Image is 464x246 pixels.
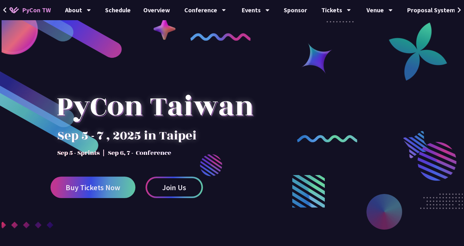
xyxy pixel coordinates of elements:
span: Buy Tickets Now [66,184,120,191]
a: Join Us [146,177,203,198]
img: curly-2.e802c9f.png [297,135,357,143]
span: PyCon TW [22,5,51,15]
img: curly-1.ebdbada.png [190,33,251,41]
a: PyCon TW [3,2,57,18]
span: Join Us [162,184,186,191]
a: Buy Tickets Now [51,177,135,198]
img: Home icon of PyCon TW 2025 [9,7,19,13]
